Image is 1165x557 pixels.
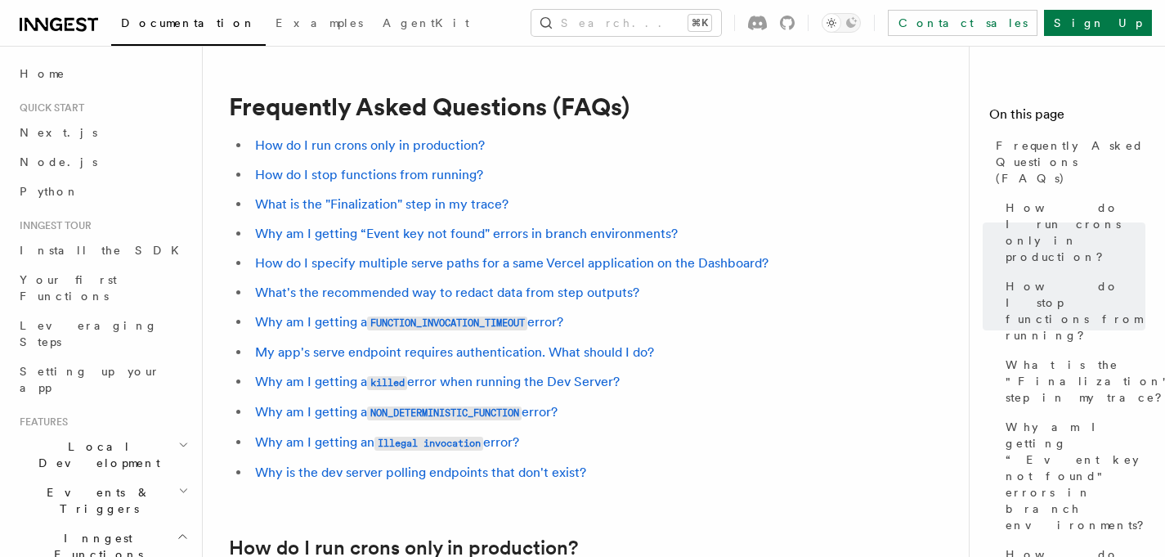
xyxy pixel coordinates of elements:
span: Features [13,416,68,429]
code: Illegal invocation [374,437,483,451]
button: Events & Triggers [13,478,192,523]
a: Why am I getting aFUNCTION_INVOCATION_TIMEOUTerror? [255,314,563,330]
a: What is the "Finalization" step in my trace? [999,350,1145,412]
a: AgentKit [373,5,479,44]
a: How do I specify multiple serve paths for a same Vercel application on the Dashboard? [255,255,768,271]
a: Next.js [13,118,192,147]
a: Frequently Asked Questions (FAQs) [989,131,1145,193]
a: Python [13,177,192,206]
a: Why is the dev server polling endpoints that don't exist? [255,465,586,480]
code: killed [367,376,407,390]
span: Local Development [13,438,178,471]
span: Examples [276,16,363,29]
span: How do I stop functions from running? [1006,278,1145,344]
a: Your first Functions [13,265,192,311]
a: Documentation [111,5,266,46]
a: Why am I getting “Event key not found" errors in branch environments? [999,412,1145,540]
span: Leveraging Steps [20,319,158,348]
span: Node.js [20,155,97,168]
a: What is the "Finalization" step in my trace? [255,196,509,212]
span: Frequently Asked Questions (FAQs) [996,137,1145,186]
a: How do I stop functions from running? [255,167,483,182]
span: Next.js [20,126,97,139]
a: How do I run crons only in production? [255,137,485,153]
a: Node.js [13,147,192,177]
a: Sign Up [1044,10,1152,36]
button: Toggle dark mode [822,13,861,33]
a: Setting up your app [13,357,192,402]
a: How do I stop functions from running? [999,272,1145,350]
span: Python [20,185,79,198]
span: Your first Functions [20,273,117,303]
a: Install the SDK [13,236,192,265]
kbd: ⌘K [688,15,711,31]
span: AgentKit [383,16,469,29]
h4: On this page [989,105,1145,131]
span: Home [20,65,65,82]
code: NON_DETERMINISTIC_FUNCTION [367,407,522,420]
span: Inngest tour [13,219,92,232]
a: Leveraging Steps [13,311,192,357]
a: Why am I getting aNON_DETERMINISTIC_FUNCTIONerror? [255,404,558,420]
button: Local Development [13,432,192,478]
span: Quick start [13,101,84,115]
a: How do I run crons only in production? [999,193,1145,272]
span: How do I run crons only in production? [1006,200,1145,265]
a: What's the recommended way to redact data from step outputs? [255,285,639,300]
a: Examples [266,5,373,44]
span: Setting up your app [20,365,160,394]
span: Documentation [121,16,256,29]
a: My app's serve endpoint requires authentication. What should I do? [255,344,654,360]
button: Search...⌘K [531,10,721,36]
span: Why am I getting “Event key not found" errors in branch environments? [1006,419,1155,533]
span: Install the SDK [20,244,189,257]
a: Why am I getting akillederror when running the Dev Server? [255,374,620,389]
a: Contact sales [888,10,1037,36]
code: FUNCTION_INVOCATION_TIMEOUT [367,317,527,330]
a: Why am I getting anIllegal invocationerror? [255,434,519,450]
h1: Frequently Asked Questions (FAQs) [229,92,883,121]
a: Why am I getting “Event key not found" errors in branch environments? [255,226,678,241]
span: Events & Triggers [13,484,178,517]
a: Home [13,59,192,88]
